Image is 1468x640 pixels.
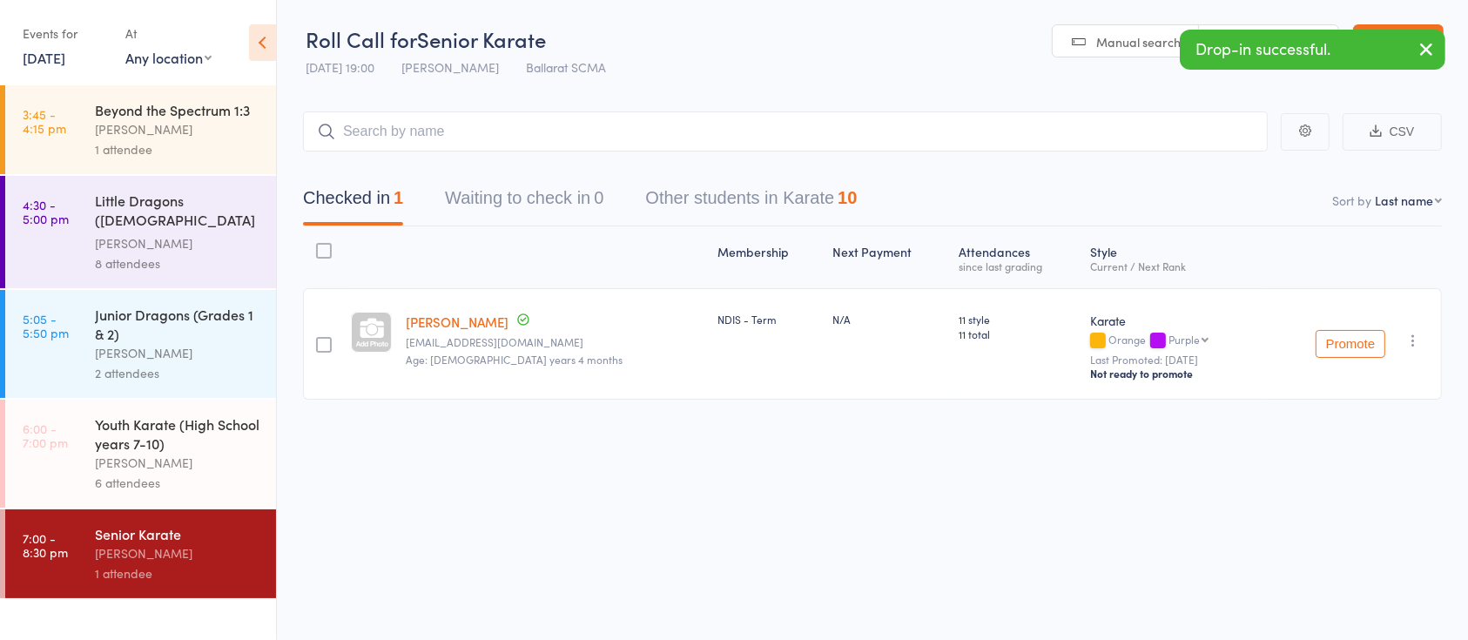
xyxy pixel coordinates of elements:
a: [PERSON_NAME] [406,313,508,331]
span: [PERSON_NAME] [401,58,499,76]
div: Youth Karate (High School years 7-10) [95,414,261,453]
button: Checked in1 [303,179,403,226]
div: Karate [1090,312,1255,329]
span: 11 style [959,312,1076,327]
div: [PERSON_NAME] [95,233,261,253]
a: [DATE] [23,48,65,67]
time: 7:00 - 8:30 pm [23,531,68,559]
div: 1 attendee [95,563,261,583]
time: 6:00 - 7:00 pm [23,421,68,449]
span: Ballarat SCMA [526,58,606,76]
a: 4:30 -5:00 pmLittle Dragons ([DEMOGRAPHIC_DATA] Kindy & Prep)[PERSON_NAME]8 attendees [5,176,276,288]
div: Orange [1090,333,1255,348]
div: Senior Karate [95,524,261,543]
div: since last grading [959,260,1076,272]
div: Membership [710,234,825,280]
div: 0 [594,188,603,207]
div: Next Payment [825,234,951,280]
small: charlotteandmartinesmum@gmail.com [406,336,704,348]
div: Events for [23,19,108,48]
div: [PERSON_NAME] [95,343,261,363]
div: 10 [838,188,857,207]
button: Waiting to check in0 [445,179,603,226]
label: Sort by [1332,192,1371,209]
div: 6 attendees [95,473,261,493]
button: CSV [1343,113,1442,151]
div: NDIS - Term [717,312,818,327]
div: Junior Dragons (Grades 1 & 2) [95,305,261,343]
div: 1 attendee [95,139,261,159]
button: Other students in Karate10 [645,179,857,226]
span: Senior Karate [417,24,546,53]
a: Exit roll call [1353,24,1444,59]
div: N/A [832,312,944,327]
div: 1 [394,188,403,207]
div: Not ready to promote [1090,367,1255,381]
time: 3:45 - 4:15 pm [23,107,66,135]
a: 7:00 -8:30 pmSenior Karate[PERSON_NAME]1 attendee [5,509,276,598]
div: Atten­dances [952,234,1083,280]
div: Little Dragons ([DEMOGRAPHIC_DATA] Kindy & Prep) [95,191,261,233]
span: Manual search [1096,33,1181,51]
div: Beyond the Spectrum 1:3 [95,100,261,119]
a: 6:00 -7:00 pmYouth Karate (High School years 7-10)[PERSON_NAME]6 attendees [5,400,276,508]
div: At [125,19,212,48]
span: Roll Call for [306,24,417,53]
button: Promote [1316,330,1385,358]
div: Drop-in successful. [1180,30,1445,70]
span: 11 total [959,327,1076,341]
div: 8 attendees [95,253,261,273]
div: Purple [1168,333,1200,345]
time: 5:05 - 5:50 pm [23,312,69,340]
input: Search by name [303,111,1268,152]
small: Last Promoted: [DATE] [1090,354,1255,366]
span: [DATE] 19:00 [306,58,374,76]
div: [PERSON_NAME] [95,543,261,563]
div: [PERSON_NAME] [95,453,261,473]
div: [PERSON_NAME] [95,119,261,139]
div: Style [1083,234,1262,280]
div: Any location [125,48,212,67]
div: Current / Next Rank [1090,260,1255,272]
a: 3:45 -4:15 pmBeyond the Spectrum 1:3[PERSON_NAME]1 attendee [5,85,276,174]
div: Last name [1375,192,1433,209]
a: 5:05 -5:50 pmJunior Dragons (Grades 1 & 2)[PERSON_NAME]2 attendees [5,290,276,398]
time: 4:30 - 5:00 pm [23,198,69,226]
div: 2 attendees [95,363,261,383]
span: Age: [DEMOGRAPHIC_DATA] years 4 months [406,352,623,367]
